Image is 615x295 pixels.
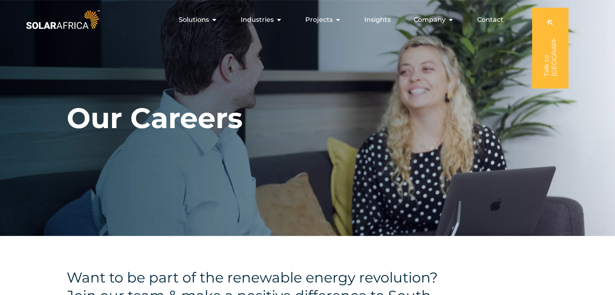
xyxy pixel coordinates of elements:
[179,15,209,25] span: Solutions
[364,15,391,25] a: Insights
[241,15,274,25] span: Industries
[101,12,510,28] nav: Menu
[101,12,510,28] div: Menu Toggle
[477,15,503,25] a: Contact
[414,15,446,25] span: Company
[67,101,243,135] h1: Our Careers
[305,15,333,25] span: Projects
